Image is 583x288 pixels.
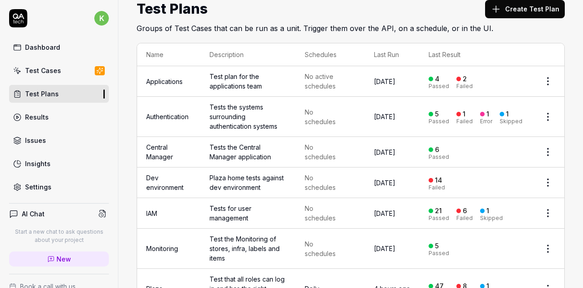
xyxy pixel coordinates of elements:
[210,72,286,91] span: Test plan for the applications team
[22,209,45,219] h4: AI Chat
[374,113,395,120] time: [DATE]
[463,75,467,83] div: 2
[305,107,345,126] span: No schedules
[374,209,395,217] time: [DATE]
[9,155,109,173] a: Insights
[305,72,345,91] span: No active schedules
[435,146,439,154] div: 6
[435,242,439,250] div: 5
[374,245,395,252] time: [DATE]
[480,215,503,221] div: Skipped
[435,207,442,215] div: 21
[9,131,109,149] a: Issues
[9,38,109,56] a: Dashboard
[9,108,109,126] a: Results
[25,89,59,99] div: Test Plans
[305,204,345,223] span: No schedules
[374,78,395,85] time: [DATE]
[429,119,449,124] div: Passed
[9,251,109,267] a: New
[486,110,489,118] div: 1
[463,207,467,215] div: 6
[456,84,473,89] div: Failed
[146,174,184,191] a: Dev environment
[210,102,286,131] span: Tests the systems surrounding authentication systems
[429,215,449,221] div: Passed
[456,119,473,124] div: Failed
[9,178,109,196] a: Settings
[429,251,449,256] div: Passed
[305,142,345,162] span: No schedules
[210,173,286,192] span: Plaza home tests against dev environment
[146,78,183,85] a: Applications
[146,209,157,217] a: IAM
[435,110,439,118] div: 5
[305,173,345,192] span: No schedules
[25,66,61,75] div: Test Cases
[296,43,365,66] th: Schedules
[435,176,442,184] div: 14
[374,148,395,156] time: [DATE]
[25,112,49,122] div: Results
[456,215,473,221] div: Failed
[210,204,286,223] span: Tests for user management
[305,239,345,258] span: No schedules
[146,113,189,120] a: Authentication
[94,11,109,26] span: k
[25,182,51,192] div: Settings
[137,43,200,66] th: Name
[210,234,286,263] span: Test the Monitoring of stores, infra, labels and items
[25,42,60,52] div: Dashboard
[146,143,173,161] a: Central Manager
[25,159,51,168] div: Insights
[463,110,465,118] div: 1
[56,254,71,264] span: New
[419,43,532,66] th: Last Result
[200,43,296,66] th: Description
[25,136,46,145] div: Issues
[365,43,419,66] th: Last Run
[429,185,445,190] div: Failed
[429,84,449,89] div: Passed
[94,9,109,27] button: k
[500,119,522,124] div: Skipped
[137,19,565,34] h2: Groups of Test Cases that can be run as a unit. Trigger them over the API, on a schedule, or in t...
[146,245,178,252] a: Monitoring
[210,142,286,162] span: Tests the Central Manager application
[9,85,109,103] a: Test Plans
[429,154,449,160] div: Passed
[9,228,109,244] p: Start a new chat to ask questions about your project
[9,62,109,79] a: Test Cases
[506,110,509,118] div: 1
[480,119,492,124] div: Error
[374,179,395,187] time: [DATE]
[435,75,440,83] div: 4
[486,207,489,215] div: 1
